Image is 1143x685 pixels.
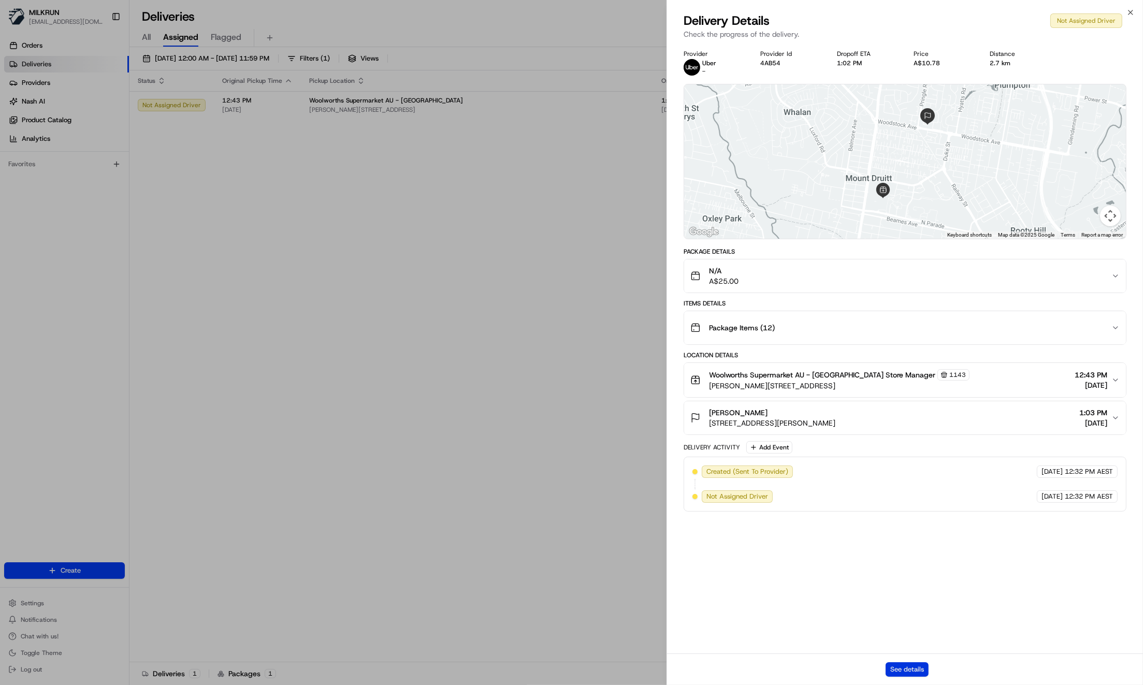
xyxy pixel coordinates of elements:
[709,276,739,286] span: A$25.00
[684,59,700,76] img: uber-new-logo.jpeg
[837,59,897,67] div: 1:02 PM
[83,146,170,165] a: 💻API Documentation
[21,150,79,161] span: Knowledge Base
[98,150,166,161] span: API Documentation
[10,10,31,31] img: Nash
[687,225,721,239] img: Google
[684,247,1126,256] div: Package Details
[10,151,19,159] div: 📗
[35,99,170,109] div: Start new chat
[73,175,125,183] a: Powered byPylon
[10,99,29,118] img: 1736555255976-a54dd68f-1ca7-489b-9aae-adbdc363a1c4
[1041,467,1063,476] span: [DATE]
[35,109,131,118] div: We're available if you need us!
[760,59,780,67] button: 4AB54
[176,102,189,114] button: Start new chat
[103,176,125,183] span: Pylon
[886,662,929,677] button: See details
[709,266,739,276] span: N/A
[702,59,716,67] span: Uber
[1065,467,1113,476] span: 12:32 PM AEST
[1075,380,1107,390] span: [DATE]
[990,59,1050,67] div: 2.7 km
[1079,418,1107,428] span: [DATE]
[684,443,740,451] div: Delivery Activity
[709,381,970,391] span: [PERSON_NAME][STREET_ADDRESS]
[746,441,792,454] button: Add Event
[88,151,96,159] div: 💻
[709,407,768,418] span: [PERSON_NAME]
[947,231,992,239] button: Keyboard shortcuts
[684,299,1126,308] div: Items Details
[760,50,820,58] div: Provider Id
[709,418,835,428] span: [STREET_ADDRESS][PERSON_NAME]
[684,50,744,58] div: Provider
[1081,232,1123,238] a: Report a map error
[709,323,775,333] span: Package Items ( 12 )
[706,492,768,501] span: Not Assigned Driver
[684,363,1126,397] button: Woolworths Supermarket AU - [GEOGRAPHIC_DATA] Store Manager1143[PERSON_NAME][STREET_ADDRESS]12:43...
[684,29,1126,39] p: Check the progress of the delivery.
[709,370,935,380] span: Woolworths Supermarket AU - [GEOGRAPHIC_DATA] Store Manager
[914,59,974,67] div: A$10.78
[1041,492,1063,501] span: [DATE]
[1079,407,1107,418] span: 1:03 PM
[990,50,1050,58] div: Distance
[837,50,897,58] div: Dropoff ETA
[1075,370,1107,380] span: 12:43 PM
[1100,206,1121,226] button: Map camera controls
[687,225,721,239] a: Open this area in Google Maps (opens a new window)
[684,12,770,29] span: Delivery Details
[702,67,705,76] span: -
[684,259,1126,293] button: N/AA$25.00
[6,146,83,165] a: 📗Knowledge Base
[914,50,974,58] div: Price
[10,41,189,58] p: Welcome 👋
[1061,232,1075,238] a: Terms
[1065,492,1113,501] span: 12:32 PM AEST
[949,371,966,379] span: 1143
[684,311,1126,344] button: Package Items (12)
[684,351,1126,359] div: Location Details
[27,67,171,78] input: Clear
[998,232,1054,238] span: Map data ©2025 Google
[706,467,788,476] span: Created (Sent To Provider)
[684,401,1126,434] button: [PERSON_NAME][STREET_ADDRESS][PERSON_NAME]1:03 PM[DATE]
